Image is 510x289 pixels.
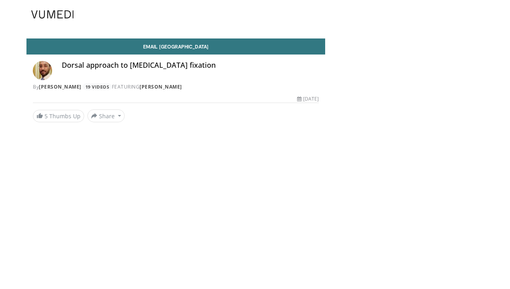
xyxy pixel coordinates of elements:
a: Email [GEOGRAPHIC_DATA] [26,38,325,55]
button: Share [87,109,125,122]
a: [PERSON_NAME] [140,83,182,90]
a: [PERSON_NAME] [39,83,81,90]
img: Avatar [33,61,52,80]
a: 19 Videos [83,83,112,90]
div: By FEATURING [33,83,319,91]
a: 5 Thumbs Up [33,110,84,122]
img: VuMedi Logo [31,10,74,18]
div: [DATE] [297,95,319,103]
span: 5 [45,112,48,120]
h4: Dorsal approach to [MEDICAL_DATA] fixation [62,61,319,70]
